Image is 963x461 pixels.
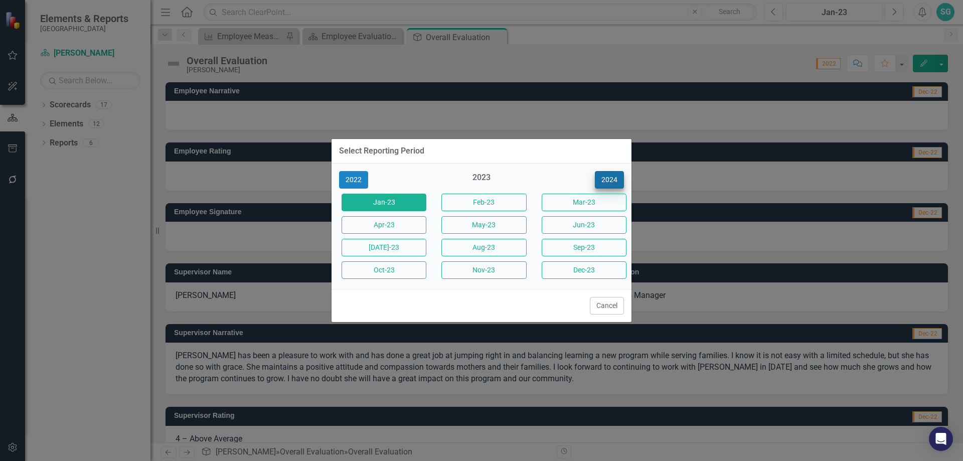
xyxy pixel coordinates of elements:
button: [DATE]-23 [342,239,426,256]
button: Jan-23 [342,194,426,211]
div: 2023 [439,172,524,189]
button: Aug-23 [441,239,526,256]
button: Mar-23 [542,194,626,211]
button: Feb-23 [441,194,526,211]
button: Jun-23 [542,216,626,234]
button: Nov-23 [441,261,526,279]
div: Select Reporting Period [339,146,424,156]
button: Cancel [590,297,624,315]
button: 2022 [339,171,368,189]
button: Dec-23 [542,261,626,279]
button: Apr-23 [342,216,426,234]
button: 2024 [595,171,624,189]
button: Oct-23 [342,261,426,279]
button: Sep-23 [542,239,626,256]
div: Open Intercom Messenger [929,427,953,451]
button: May-23 [441,216,526,234]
